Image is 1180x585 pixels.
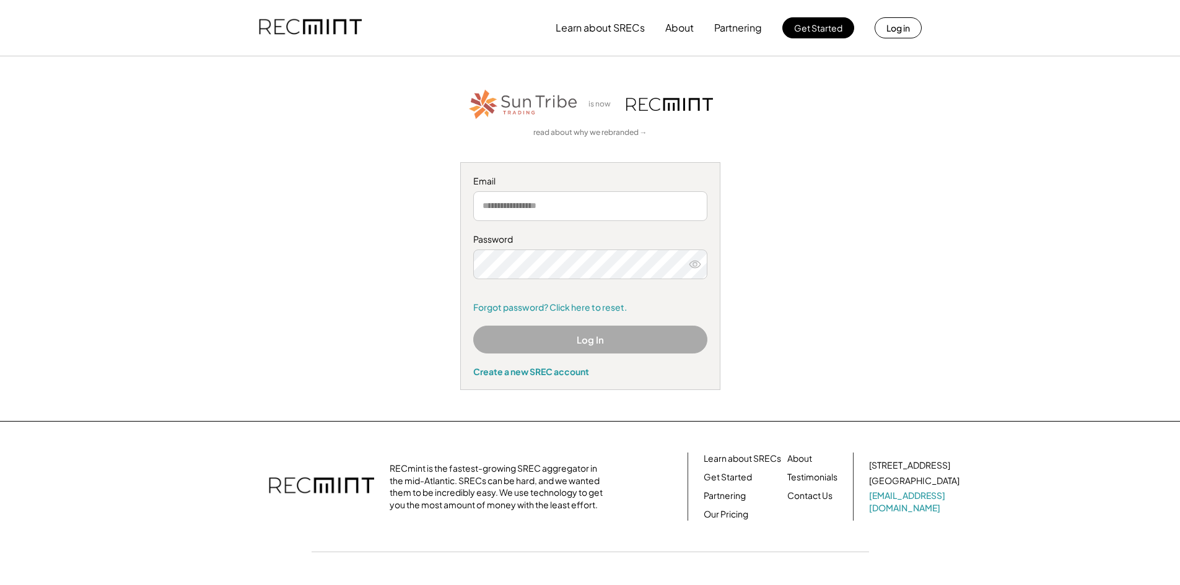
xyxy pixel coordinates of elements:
button: Learn about SRECs [556,15,645,40]
div: [GEOGRAPHIC_DATA] [869,475,959,487]
button: Partnering [714,15,762,40]
a: Our Pricing [704,508,748,521]
button: Log In [473,326,707,353]
a: Partnering [704,490,746,502]
a: read about why we rebranded → [533,128,647,138]
div: Password [473,233,707,246]
button: Get Started [782,17,854,38]
a: Get Started [704,471,752,483]
a: Testimonials [787,471,837,483]
a: Contact Us [787,490,833,502]
div: RECmint is the fastest-growing SREC aggregator in the mid-Atlantic. SRECs can be hard, and we wan... [390,462,610,511]
a: Learn about SRECs [704,453,781,465]
div: [STREET_ADDRESS] [869,459,950,472]
div: is now [585,99,620,110]
button: Log in [875,17,922,38]
div: Email [473,175,707,188]
img: recmint-logotype%403x.png [269,465,374,508]
img: recmint-logotype%403x.png [259,7,362,49]
button: About [665,15,694,40]
a: Forgot password? Click here to reset. [473,301,707,314]
a: About [787,453,812,465]
img: recmint-logotype%403x.png [626,98,713,111]
img: STT_Horizontal_Logo%2B-%2BColor.png [468,87,579,121]
a: [EMAIL_ADDRESS][DOMAIN_NAME] [869,490,962,514]
div: Create a new SREC account [473,366,707,377]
